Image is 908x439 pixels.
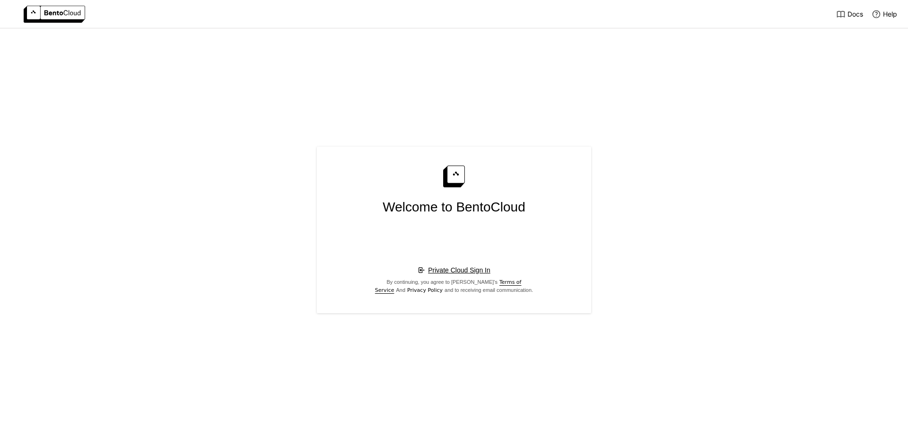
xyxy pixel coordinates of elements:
span: By continuing, you agree to [PERSON_NAME]'s And and to receiving email communication. [371,278,537,295]
a: Docs [836,9,863,19]
span: Welcome to BentoCloud [383,197,525,218]
a: Privacy Policy [405,286,445,294]
a: Private Cloud Sign In [428,265,490,275]
span: Help [883,10,897,18]
img: logo [24,6,85,23]
span: Docs [847,10,863,18]
img: logo [443,166,465,187]
div: Help [872,9,897,19]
